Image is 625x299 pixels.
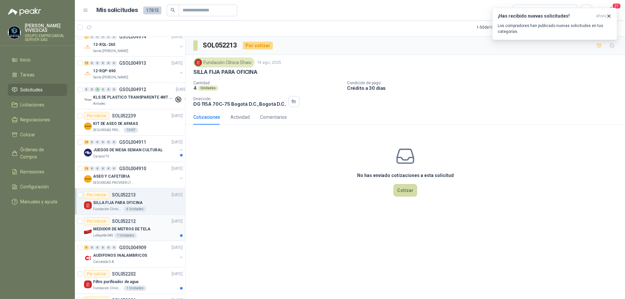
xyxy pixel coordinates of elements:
p: KLS DE PLASTICO TRANSPARENTE 4MT CAL 4 Y CINTA TRA [93,94,174,101]
p: Lafayette SAS [93,233,113,238]
p: [DATE] [172,245,183,251]
div: 0 [90,140,94,144]
div: Comentarios [260,114,287,121]
div: Fundación Clínica Shaio [193,58,255,67]
p: JUEGOS DE MESA SEMAN CULTURAL [93,147,163,153]
a: Por cotizarSOL052239[DATE] Company LogoKIT DE ASEO DE ARMASSEGURIDAD PROVISER LTDA10 KIT [75,109,185,136]
p: ASEO Y CAFETERIA [93,173,130,180]
a: 1 0 0 0 0 0 GSOL004914[DATE] Company Logo12-RQL-265Santa [PERSON_NAME] [84,33,184,54]
a: 13 0 0 0 0 0 GSOL004910[DATE] Company LogoASEO Y CAFETERIASEGURIDAD PROVISER LTDA [84,165,184,185]
div: 0 [106,34,111,39]
p: 4 [193,85,197,91]
a: Inicio [8,54,67,66]
div: Actividad [230,114,250,121]
p: Los compradores han publicado nuevas solicitudes en tus categorías. [498,23,612,34]
p: [DATE] [172,60,183,66]
button: ¡Has recibido nuevas solicitudes!ahora Los compradores han publicado nuevas solicitudes en tus ca... [492,8,617,40]
span: Inicio [20,56,31,63]
span: Negociaciones [20,116,50,123]
p: 12-RQP-690 [93,68,116,74]
p: [DATE] [172,166,183,172]
p: [DATE] [172,139,183,145]
div: 0 [84,87,89,92]
p: SEGURIDAD PROVISER LTDA [93,128,122,133]
h1: Mis solicitudes [96,6,138,15]
div: 0 [101,140,105,144]
a: Configuración [8,181,67,193]
span: Solicitudes [20,86,43,93]
p: GSOL004914 [119,34,146,39]
p: [PERSON_NAME] VIVIESCAS [25,23,67,33]
img: Company Logo [84,43,92,51]
p: [DATE] [172,34,183,40]
a: Manuales y ayuda [8,196,67,208]
p: SOL052212 [112,219,136,224]
div: Por cotizar [84,270,109,278]
a: Por cotizarSOL052213[DATE] Company LogoSILLA FIJA PARA OFICINAFundación Clínica Shaio4 Unidades [75,188,185,215]
a: Solicitudes [8,84,67,96]
div: 0 [95,140,100,144]
a: Órdenes de Compra [8,143,67,163]
span: Licitaciones [20,101,44,108]
img: Company Logo [84,70,92,77]
img: Company Logo [84,254,92,262]
p: Cantidad [193,81,342,85]
div: 1 - 50 de 10602 [477,22,521,33]
p: GSOL004910 [119,166,146,171]
div: 0 [106,61,111,65]
img: Company Logo [84,96,92,104]
p: Dirección [193,97,286,101]
h3: ¡Has recibido nuevas solicitudes! [498,13,593,19]
div: 0 [90,34,94,39]
p: SOL052239 [112,114,136,118]
img: Company Logo [84,280,92,288]
span: Manuales y ayuda [20,198,57,205]
a: 10 0 0 0 0 0 GSOL004911[DATE] Company LogoJUEGOS DE MESA SEMAN CULTURALCaracol TV [84,138,184,159]
img: Company Logo [84,228,92,236]
p: SILLA FIJA PARA OFICINA [193,69,257,75]
p: Crédito a 30 días [347,85,622,91]
a: 9 0 0 0 0 0 GSOL004909[DATE] Company LogoAUDIFONOS INALAMBRICOSCalzatodo S.A. [84,244,184,265]
button: Cotizar [394,184,417,197]
div: 0 [101,166,105,171]
div: 0 [106,140,111,144]
p: Santa [PERSON_NAME] [93,75,128,80]
div: 0 [95,245,100,250]
p: [DATE] [172,218,183,224]
div: 1 Unidades [114,233,137,238]
div: 0 [112,166,117,171]
p: Fundación Clínica Shaio [93,207,122,212]
span: Remisiones [20,168,44,175]
div: 0 [95,34,100,39]
p: 12-RQL-265 [93,42,115,48]
div: 0 [90,61,94,65]
div: 4 Unidades [124,207,146,212]
p: DG 115A 70C-75 Bogotá D.C. , Bogotá D.C. [193,101,286,107]
img: Company Logo [8,26,21,39]
p: GSOL004912 [119,87,146,92]
div: 0 [95,166,100,171]
div: 0 [112,61,117,65]
div: Cotizaciones [193,114,220,121]
p: Fundación Clínica Shaio [93,286,122,291]
div: 0 [106,87,111,92]
div: 0 [90,245,94,250]
div: 0 [112,140,117,144]
a: Licitaciones [8,99,67,111]
p: SILLA FIJA PARA OFICINA [93,200,143,206]
p: Caracol TV [93,154,109,159]
div: 0 [90,166,94,171]
div: 0 [106,166,111,171]
img: Company Logo [84,122,92,130]
div: 1 Unidades [124,286,146,291]
img: Logo peakr [8,8,41,16]
p: [DATE] [172,192,183,198]
div: 2 [95,87,100,92]
p: GRUPO EMPRESARIAL SERVER SAS [25,34,67,42]
p: 14 ago, 2025 [257,60,281,66]
p: Almatec [93,101,105,106]
div: 19 [84,61,89,65]
div: 9 [84,245,89,250]
div: 10 KIT [124,128,138,133]
p: MEDIDOR DE METROS DE TELA [93,226,150,232]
